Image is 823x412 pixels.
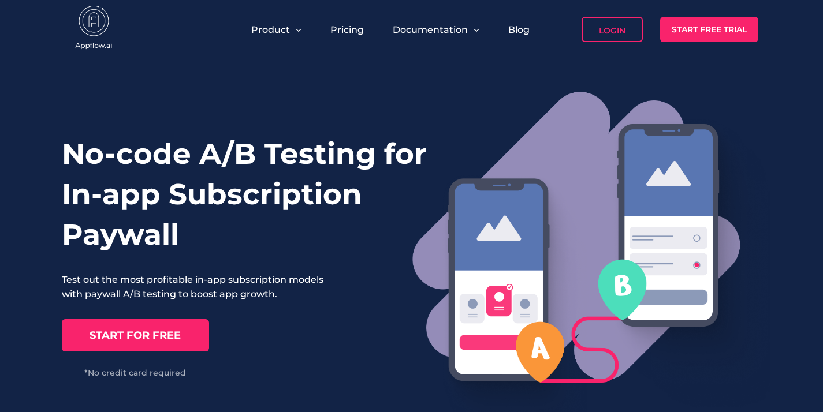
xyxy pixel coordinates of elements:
[65,6,123,52] img: appflow.ai-logo
[330,24,364,35] a: Pricing
[62,319,209,351] a: START FOR FREE
[393,24,468,35] span: Documentation
[660,17,758,42] a: Start Free Trial
[582,17,643,42] a: Login
[62,272,412,302] div: Test out the most profitable in-app subscription models with paywall A/B testing to boost app gro...
[84,369,186,377] span: *No credit card required
[251,24,290,35] span: Product
[393,24,479,35] button: Documentation
[251,24,301,35] button: Product
[508,24,530,35] a: Blog
[62,134,452,255] h1: No-code A/B Testing for In-app Subscription Paywall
